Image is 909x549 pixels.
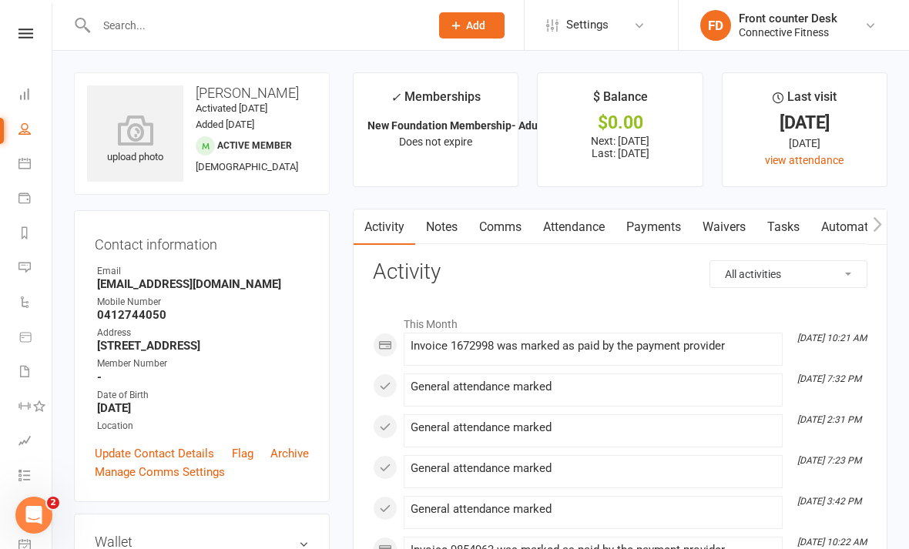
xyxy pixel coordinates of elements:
button: Add [439,12,505,38]
a: Manage Comms Settings [95,463,225,481]
i: [DATE] 10:22 AM [797,537,867,547]
a: view attendance [765,154,844,166]
div: Location [97,419,309,434]
a: Archive [270,444,309,463]
div: Connective Fitness [739,25,837,39]
div: FD [700,10,731,41]
span: [DEMOGRAPHIC_DATA] [196,161,298,172]
input: Search... [92,15,419,36]
i: [DATE] 2:31 PM [797,414,861,425]
a: Payments [18,182,53,217]
a: Activity [354,209,415,245]
div: General attendance marked [411,380,776,393]
div: [DATE] [736,115,873,131]
a: Waivers [692,209,756,245]
strong: New Foundation Membership- Adult [367,119,545,132]
a: Dashboard [18,79,53,113]
h3: Activity [373,260,867,284]
div: $ Balance [593,87,648,115]
div: [DATE] [736,135,873,152]
span: Does not expire [399,136,472,148]
i: [DATE] 7:23 PM [797,455,861,466]
div: Email [97,264,309,279]
strong: [EMAIL_ADDRESS][DOMAIN_NAME] [97,277,309,291]
a: Assessments [18,425,53,460]
div: Memberships [391,87,481,115]
strong: [STREET_ADDRESS] [97,339,309,353]
a: Calendar [18,148,53,182]
span: 2 [47,497,59,509]
span: Add [466,19,485,32]
div: General attendance marked [411,503,776,516]
i: [DATE] 3:42 PM [797,496,861,507]
div: $0.00 [552,115,688,131]
a: Reports [18,217,53,252]
p: Next: [DATE] Last: [DATE] [552,135,688,159]
a: Comms [468,209,532,245]
div: General attendance marked [411,421,776,434]
a: Tasks [756,209,810,245]
time: Added [DATE] [196,119,254,130]
a: What's New [18,494,53,529]
div: Date of Birth [97,388,309,403]
h3: [PERSON_NAME] [87,85,317,101]
strong: - [97,370,309,384]
i: [DATE] 10:21 AM [797,333,867,343]
strong: 0412744050 [97,308,309,322]
h3: Contact information [95,231,309,253]
i: [DATE] 7:32 PM [797,373,861,384]
div: upload photo [87,115,183,166]
a: Payments [616,209,692,245]
div: General attendance marked [411,462,776,475]
a: Automations [810,209,902,245]
div: Front counter Desk [739,12,837,25]
i: ✓ [391,90,401,105]
div: Mobile Number [97,295,309,310]
div: Last visit [773,87,837,115]
a: Product Sales [18,321,53,356]
div: Member Number [97,357,309,371]
a: Notes [415,209,468,245]
div: Invoice 1672998 was marked as paid by the payment provider [411,340,776,353]
strong: [DATE] [97,401,309,415]
a: People [18,113,53,148]
iframe: Intercom live chat [15,497,52,534]
a: Update Contact Details [95,444,214,463]
div: Address [97,326,309,340]
time: Activated [DATE] [196,102,267,114]
span: Active member [217,140,292,151]
span: Settings [566,8,609,42]
li: This Month [373,308,867,333]
a: Flag [232,444,253,463]
a: Attendance [532,209,616,245]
